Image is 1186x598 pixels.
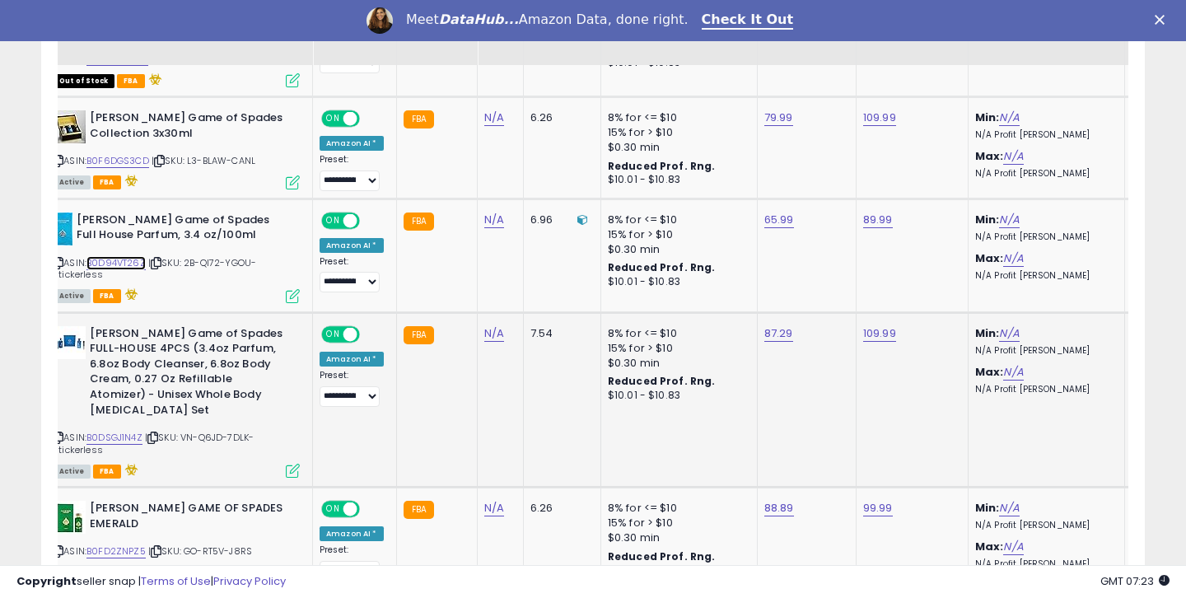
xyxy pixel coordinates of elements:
b: [PERSON_NAME] Game of Spades Full House Parfum, 3.4 oz/100ml [77,213,277,247]
b: Min: [975,500,1000,516]
span: ON [323,327,343,341]
b: Max: [975,148,1004,164]
i: hazardous material [121,288,138,300]
p: N/A Profit [PERSON_NAME] [975,129,1112,141]
span: OFF [357,327,384,341]
span: FBA [93,175,121,189]
b: Min: [975,212,1000,227]
small: FBA [404,213,434,231]
div: $0.30 min [608,530,745,545]
b: [PERSON_NAME] Game of Spades Collection 3x30ml [90,110,290,145]
a: B0D94VT26Z [86,256,146,270]
div: Preset: [320,544,384,582]
p: N/A Profit [PERSON_NAME] [975,168,1112,180]
img: 31WfQihOnTL._SL40_.jpg [53,326,86,359]
a: Terms of Use [141,573,211,589]
div: $0.30 min [608,140,745,155]
a: N/A [484,110,504,126]
img: 41NY3IpTk3L._SL40_.jpg [53,213,72,245]
div: 8% for <= $10 [608,326,745,341]
span: OFF [357,213,384,227]
span: All listings currently available for purchase on Amazon [53,289,91,303]
a: 65.99 [764,212,794,228]
span: OFF [357,112,384,126]
div: 15% for > $10 [608,125,745,140]
div: Preset: [320,256,384,293]
b: [PERSON_NAME] Game of Spades FULL-HOUSE 4PCS (3.4oz Parfum, 6.8oz Body Cleanser, 6.8oz Body Cream... [90,326,290,422]
div: 15% for > $10 [608,516,745,530]
div: 15% for > $10 [608,341,745,356]
div: Meet Amazon Data, done right. [406,12,689,28]
div: 6.26 [530,501,588,516]
p: N/A Profit [PERSON_NAME] [975,520,1112,531]
span: | SKU: VN-Q6JD-7DLK-stickerless [53,431,254,456]
a: N/A [1003,148,1023,165]
div: 8% for <= $10 [608,110,745,125]
p: N/A Profit [PERSON_NAME] [975,270,1112,282]
span: FBA [93,289,121,303]
div: 15% for > $10 [608,227,745,242]
div: Amazon AI * [320,526,384,541]
p: N/A Profit [PERSON_NAME] [975,231,1112,243]
b: [PERSON_NAME] GAME OF SPADES EMERALD [90,501,290,535]
div: $10.01 - $10.83 [608,173,745,187]
a: B0DSGJ1N4Z [86,431,142,445]
div: $10.01 - $10.83 [608,389,745,403]
div: 8% for <= $10 [608,213,745,227]
img: 41ll42m6alL._SL40_.jpg [53,501,86,534]
b: Min: [975,110,1000,125]
div: Preset: [320,154,384,191]
a: N/A [999,325,1019,342]
a: N/A [1003,250,1023,267]
a: N/A [484,325,504,342]
img: 51jnJfZWkeL._SL40_.jpg [53,110,86,143]
a: B0FD2ZNPZ5 [86,544,146,558]
img: Profile image for Georgie [367,7,393,34]
b: Max: [975,539,1004,554]
div: $10.01 - $10.83 [608,275,745,289]
div: $0.30 min [608,356,745,371]
a: N/A [999,212,1019,228]
span: | SKU: GO-RT5V-J8RS [148,544,252,558]
div: Amazon AI * [320,352,384,367]
a: 109.99 [863,110,896,126]
span: All listings that are currently out of stock and unavailable for purchase on Amazon [53,74,114,88]
span: ON [323,502,343,516]
div: Preset: [320,370,384,407]
span: FBA [117,74,145,88]
b: Reduced Prof. Rng. [608,260,716,274]
span: FBA [93,465,121,479]
span: All listings currently available for purchase on Amazon [53,175,91,189]
span: | SKU: L3-BLAW-CANL [152,154,255,167]
small: FBA [404,326,434,344]
a: 99.99 [863,500,893,516]
a: 109.99 [863,325,896,342]
div: 8% for <= $10 [608,501,745,516]
span: All listings currently available for purchase on Amazon [53,465,91,479]
div: Close [1155,15,1171,25]
span: ON [323,112,343,126]
a: N/A [484,212,504,228]
a: B0F6DGS3CD [86,154,149,168]
a: 87.29 [764,325,793,342]
i: hazardous material [121,175,138,186]
i: hazardous material [121,464,138,475]
div: ASIN: [53,110,300,188]
div: seller snap | | [16,574,286,590]
p: N/A Profit [PERSON_NAME] [975,384,1112,395]
a: Privacy Policy [213,573,286,589]
div: ASIN: [53,213,300,301]
a: 89.99 [863,212,893,228]
div: 6.96 [530,213,588,227]
i: DataHub... [439,12,519,27]
div: $0.30 min [608,242,745,257]
span: | SKU: 2B-QI72-YGOU-stickerless [53,256,256,281]
b: Reduced Prof. Rng. [608,159,716,173]
a: Check It Out [702,12,794,30]
b: Max: [975,250,1004,266]
b: Min: [975,325,1000,341]
div: Amazon AI * [320,136,384,151]
b: Max: [975,364,1004,380]
a: N/A [999,110,1019,126]
div: ASIN: [53,501,300,578]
